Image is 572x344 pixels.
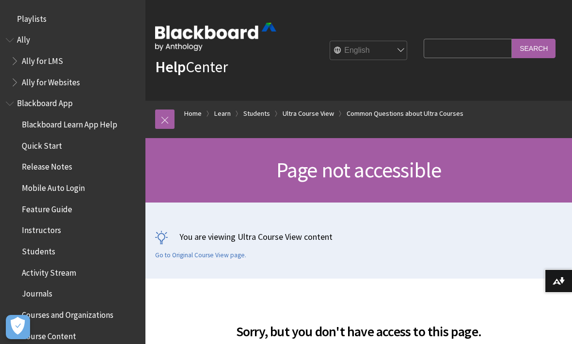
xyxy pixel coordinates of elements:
[22,307,113,320] span: Courses and Organizations
[512,39,556,58] input: Search
[17,11,47,24] span: Playlists
[155,57,186,77] strong: Help
[22,265,76,278] span: Activity Stream
[22,180,85,193] span: Mobile Auto Login
[17,32,30,45] span: Ally
[155,57,228,77] a: HelpCenter
[17,95,73,109] span: Blackboard App
[22,286,52,299] span: Journals
[155,231,562,243] p: You are viewing Ultra Course View content
[22,74,80,87] span: Ally for Websites
[330,41,408,61] select: Site Language Selector
[22,243,55,256] span: Students
[22,138,62,151] span: Quick Start
[243,108,270,120] a: Students
[6,315,30,339] button: Otwórz Preferencje
[22,201,72,214] span: Feature Guide
[214,108,231,120] a: Learn
[155,310,562,342] h2: Sorry, but you don't have access to this page.
[155,251,246,260] a: Go to Original Course View page.
[347,108,463,120] a: Common Questions about Ultra Courses
[22,222,61,235] span: Instructors
[22,116,117,129] span: Blackboard Learn App Help
[6,11,140,27] nav: Book outline for Playlists
[184,108,202,120] a: Home
[283,108,334,120] a: Ultra Course View
[22,159,72,172] span: Release Notes
[276,156,442,183] span: Page not accessible
[6,32,140,91] nav: Book outline for Anthology Ally Help
[22,328,76,341] span: Course Content
[155,23,276,51] img: Blackboard by Anthology
[22,53,63,66] span: Ally for LMS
